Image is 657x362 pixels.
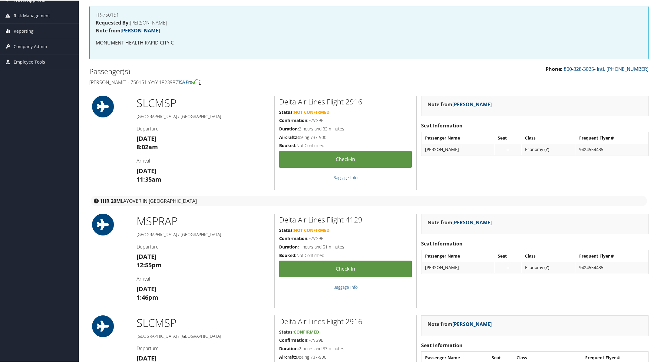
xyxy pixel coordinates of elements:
h4: Departure [137,243,269,249]
h4: TR-750151 [96,12,642,17]
a: [PERSON_NAME] [452,320,492,327]
strong: Note from [428,100,492,107]
strong: Duration: [279,243,299,249]
h2: Delta Air Lines Flight 2916 [279,316,412,326]
th: Passenger Name [422,250,494,261]
strong: Seat Information [421,122,463,128]
h5: Boeing 737-900 [279,354,412,360]
h4: Arrival [137,275,269,281]
strong: 1HR 20M [100,197,121,204]
strong: [DATE] [137,134,157,142]
h5: 2 hours and 33 minutes [279,345,412,351]
h5: [GEOGRAPHIC_DATA] / [GEOGRAPHIC_DATA] [137,113,269,119]
span: Employee Tools [14,54,45,69]
strong: Seat Information [421,240,463,246]
a: 800-328-3025- Intl. [PHONE_NUMBER] [564,65,649,72]
strong: [DATE] [137,252,157,260]
a: [PERSON_NAME] [452,219,492,225]
img: tsa-precheck.png [178,78,198,84]
td: 9424554435 [576,262,648,272]
h4: Departure [137,125,269,131]
h1: MSP RAP [137,213,269,228]
h2: Passenger(s) [89,66,365,76]
a: Baggage Info [333,174,358,180]
strong: Booked: [279,252,296,258]
th: Frequent Flyer # [576,132,648,143]
strong: Status: [279,227,294,232]
strong: Note from [96,27,160,33]
strong: [DATE] [137,354,157,362]
h1: SLC MSP [137,315,269,330]
strong: [DATE] [137,284,157,292]
strong: Confirmation: [279,117,309,123]
span: Confirmed [294,328,319,334]
strong: Seat Information [421,341,463,348]
div: -- [498,146,518,152]
strong: 8:02am [137,142,158,150]
td: Economy (Y) [522,143,575,154]
strong: Status: [279,109,294,114]
strong: Duration: [279,125,299,131]
strong: [DATE] [137,166,157,174]
th: Seat [495,250,521,261]
td: Economy (Y) [522,262,575,272]
h5: [GEOGRAPHIC_DATA] / [GEOGRAPHIC_DATA] [137,231,269,237]
span: Risk Management [14,8,50,23]
strong: Confirmation: [279,337,309,342]
strong: 11:35am [137,175,161,183]
a: [PERSON_NAME] [452,100,492,107]
strong: Note from [428,320,492,327]
strong: Confirmation: [279,235,309,241]
a: Baggage Info [333,284,358,289]
p: MONUMENT HEALTH RAPID CITY C [96,38,642,46]
h5: Not Confirmed [279,252,412,258]
th: Class [522,132,575,143]
h5: F7VG9B [279,117,412,123]
h2: Delta Air Lines Flight 4129 [279,214,412,224]
strong: Phone: [546,65,563,72]
a: [PERSON_NAME] [121,27,160,33]
h4: [PERSON_NAME] [96,20,642,25]
th: Frequent Flyer # [576,250,648,261]
h2: Delta Air Lines Flight 2916 [279,96,412,106]
span: Reporting [14,23,34,38]
th: Seat [495,132,521,143]
th: Passenger Name [422,132,494,143]
h5: F7VG9B [279,337,412,343]
strong: 12:55pm [137,260,162,268]
strong: Requested By: [96,19,130,25]
strong: Status: [279,328,294,334]
strong: Aircraft: [279,354,296,359]
div: -- [498,264,518,270]
strong: 1:46pm [137,293,158,301]
h4: [PERSON_NAME] - 750151 YYYY 1823987 [89,78,365,85]
h1: SLC MSP [137,95,269,110]
td: [PERSON_NAME] [422,262,494,272]
h5: [GEOGRAPHIC_DATA] / [GEOGRAPHIC_DATA] [137,333,269,339]
strong: Note from [428,219,492,225]
h4: Departure [137,344,269,351]
a: Check-in [279,260,412,277]
span: Company Admin [14,38,47,54]
h4: Arrival [137,157,269,163]
h5: Boeing 737-900 [279,134,412,140]
span: Not Confirmed [294,227,329,232]
h5: 2 hours and 33 minutes [279,125,412,131]
h5: F7VG9B [279,235,412,241]
td: 9424554435 [576,143,648,154]
span: Not Confirmed [294,109,329,114]
strong: Aircraft: [279,134,296,140]
th: Class [522,250,575,261]
a: Check-in [279,150,412,167]
td: [PERSON_NAME] [422,143,494,154]
div: layover in [GEOGRAPHIC_DATA] [91,195,647,206]
h5: Not Confirmed [279,142,412,148]
strong: Duration: [279,345,299,351]
strong: Booked: [279,142,296,148]
h5: 1 hours and 51 minutes [279,243,412,249]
